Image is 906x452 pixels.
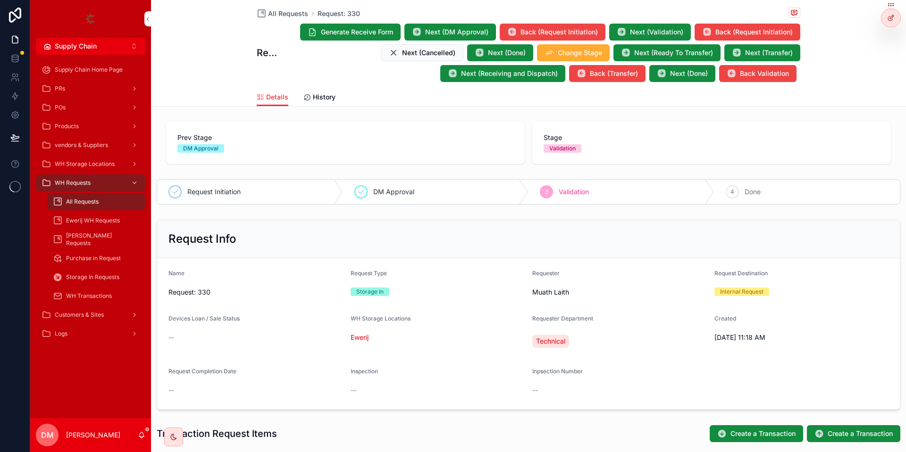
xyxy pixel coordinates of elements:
[807,425,900,442] button: Create a Transaction
[55,141,108,149] span: vendors & Suppliers
[47,288,145,304] a: WH Transactions
[36,38,145,55] button: Select Button
[36,99,145,116] a: POs
[609,24,691,41] button: Next (Validation)
[425,27,488,37] span: Next (DM Approval)
[536,337,565,346] span: Technical
[745,48,793,58] span: Next (Transfer)
[351,386,356,395] span: --
[55,104,66,111] span: POs
[66,430,120,440] p: [PERSON_NAME]
[83,11,98,26] img: App logo
[55,330,67,337] span: Logs
[168,270,185,277] span: Name
[545,188,548,196] span: 3
[714,270,768,277] span: Request Destination
[36,156,145,173] a: WH Storage Locations
[47,212,145,229] a: Ewerij WH Requests
[714,315,736,322] span: Created
[630,27,683,37] span: Next (Validation)
[36,306,145,323] a: Customers & Sites
[66,217,120,224] span: Ewerij WH Requests
[467,44,533,61] button: Next (Done)
[549,144,576,153] div: Validation
[66,232,136,247] span: [PERSON_NAME] Requests
[649,65,715,82] button: Next (Done)
[66,292,112,300] span: WH Transactions
[351,368,378,375] span: Inspection
[303,89,336,107] a: History
[532,386,538,395] span: --
[719,65,797,82] button: Back Validation
[55,311,104,319] span: Customers & Sites
[590,69,638,78] span: Back (Transfer)
[266,92,288,102] span: Details
[168,315,240,322] span: Devices Loan / Sale Status
[613,44,721,61] button: Next (Ready To Transfer)
[634,48,713,58] span: Next (Ready To Transfer)
[55,123,79,130] span: Products
[36,80,145,97] a: PRs
[168,386,174,395] span: --
[257,46,281,59] h1: Request: 330
[321,27,393,37] span: Generate Receive Form
[828,429,893,438] span: Create a Transaction
[351,333,369,342] a: Ewerij
[187,187,241,197] span: Request Initiation
[532,335,569,348] a: Technical
[313,92,336,102] span: History
[532,288,569,297] span: Muath Laith
[351,315,411,322] span: WH Storage Locations
[66,273,119,281] span: Storage In Requests
[715,27,793,37] span: Back (Request Initiation)
[55,85,65,92] span: PRs
[300,24,401,41] button: Generate Receive Form
[36,61,145,78] a: Supply Chain Home Page
[537,44,610,61] button: Change Stage
[532,270,560,277] span: Requester
[745,187,761,197] span: Done
[30,55,151,354] div: scrollable content
[157,427,277,440] h1: Transaction Request Items
[257,89,288,107] a: Details
[47,269,145,286] a: Storage In Requests
[183,144,218,153] div: DM Approval
[168,333,174,342] span: --
[36,325,145,342] a: Logs
[47,231,145,248] a: [PERSON_NAME] Requests
[402,48,455,58] span: Next (Cancelled)
[177,133,513,142] span: Prev Stage
[461,69,558,78] span: Next (Receiving and Dispatch)
[440,65,565,82] button: Next (Receiving and Dispatch)
[730,429,796,438] span: Create a Transaction
[356,288,384,296] div: Storage In
[41,429,54,441] span: DM
[488,48,526,58] span: Next (Done)
[381,44,463,61] button: Next (Cancelled)
[55,41,97,51] span: Supply Chain
[695,24,800,41] button: Back (Request Initiation)
[351,270,387,277] span: Request Type
[724,44,800,61] button: Next (Transfer)
[373,187,414,197] span: DM Approval
[318,9,360,18] a: Request: 330
[714,333,889,342] span: [DATE] 11:18 AM
[720,288,763,296] div: Internal Request
[66,198,99,205] span: All Requests
[47,250,145,267] a: Purchase in Request
[532,368,583,375] span: Inpsection Number
[740,69,789,78] span: Back Validation
[55,160,115,168] span: WH Storage Locations
[36,118,145,135] a: Products
[47,193,145,210] a: All Requests
[168,288,343,297] span: Request: 330
[500,24,605,41] button: Back (Request Initiation)
[730,188,734,196] span: 4
[569,65,646,82] button: Back (Transfer)
[168,368,236,375] span: Request Completion Date
[36,137,145,154] a: vendors & Suppliers
[404,24,496,41] button: Next (DM Approval)
[257,9,308,18] a: All Requests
